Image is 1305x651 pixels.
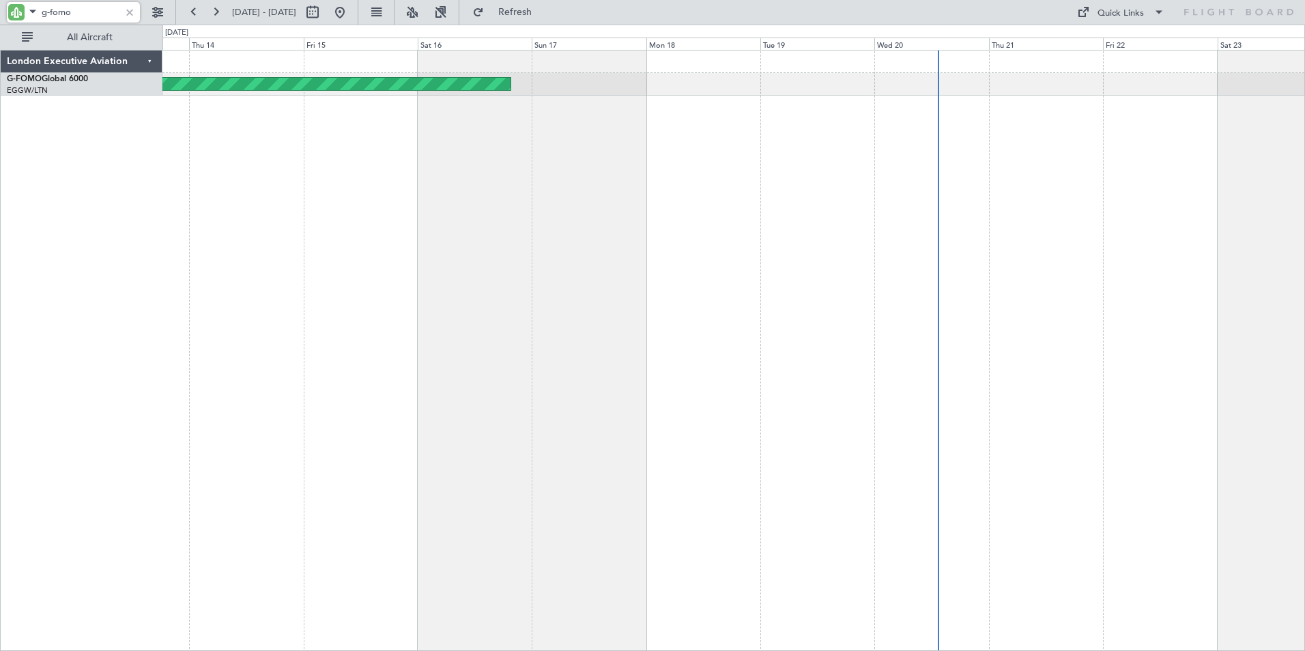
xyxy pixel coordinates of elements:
a: EGGW/LTN [7,85,48,96]
span: All Aircraft [35,33,144,42]
button: Refresh [466,1,548,23]
div: Fri 15 [304,38,418,50]
a: G-FOMOGlobal 6000 [7,75,88,83]
div: Wed 20 [874,38,988,50]
div: Thu 21 [989,38,1103,50]
span: [DATE] - [DATE] [232,6,296,18]
div: Fri 22 [1103,38,1217,50]
span: Refresh [487,8,544,17]
div: [DATE] [165,27,188,39]
input: A/C (Reg. or Type) [42,2,120,23]
div: Thu 14 [189,38,303,50]
button: All Aircraft [15,27,148,48]
div: Sun 17 [532,38,646,50]
div: Quick Links [1098,7,1144,20]
div: Sat 16 [418,38,532,50]
div: Mon 18 [646,38,760,50]
div: Tue 19 [760,38,874,50]
button: Quick Links [1070,1,1171,23]
span: G-FOMO [7,75,42,83]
